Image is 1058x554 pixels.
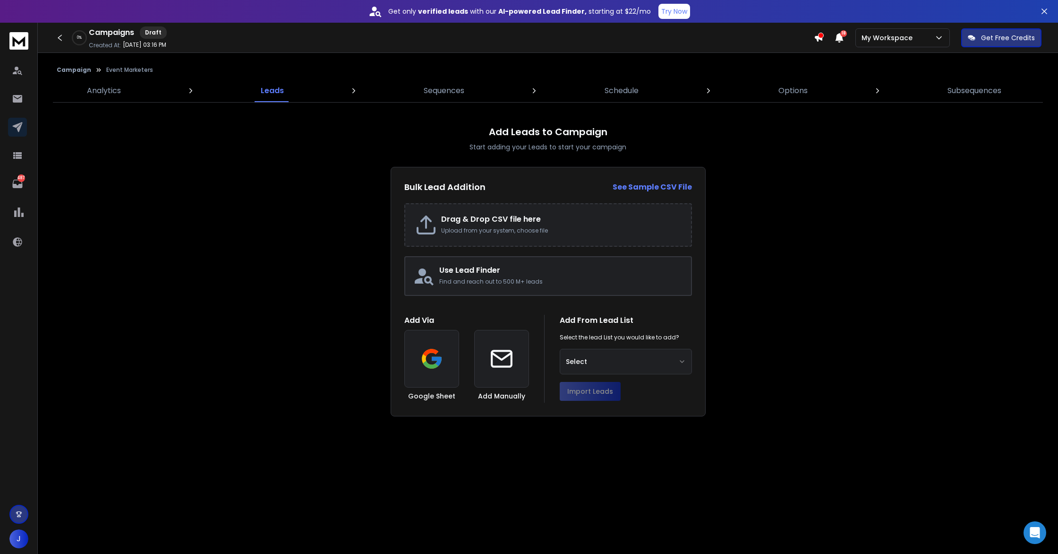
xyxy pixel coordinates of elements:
p: [DATE] 03:16 PM [123,41,166,49]
h3: Google Sheet [408,391,455,401]
p: Schedule [605,85,639,96]
button: J [9,529,28,548]
h1: Add From Lead List [560,315,692,326]
p: 487 [17,174,25,182]
img: logo [9,32,28,50]
p: My Workspace [862,33,916,43]
p: Event Marketers [106,66,153,74]
p: Get only with our starting at $22/mo [388,7,651,16]
a: 487 [8,174,27,193]
h2: Drag & Drop CSV file here [441,214,682,225]
a: Schedule [599,79,644,102]
h1: Add Leads to Campaign [489,125,607,138]
p: Created At: [89,42,121,49]
h1: Campaigns [89,27,134,38]
strong: verified leads [418,7,468,16]
button: Get Free Credits [961,28,1041,47]
h2: Use Lead Finder [439,265,683,276]
p: Leads [261,85,284,96]
p: Get Free Credits [981,33,1035,43]
a: See Sample CSV File [613,182,692,193]
div: Draft [140,26,167,39]
strong: See Sample CSV File [613,182,692,192]
a: Subsequences [942,79,1007,102]
h3: Add Manually [478,391,525,401]
button: Campaign [57,66,91,74]
button: Try Now [658,4,690,19]
p: Analytics [87,85,121,96]
p: Select the lead List you would like to add? [560,334,679,341]
p: Options [778,85,808,96]
p: Find and reach out to 500 M+ leads [439,278,683,286]
h2: Bulk Lead Addition [404,181,486,194]
p: Subsequences [947,85,1001,96]
span: 18 [840,30,847,37]
a: Options [773,79,813,102]
p: Sequences [424,85,464,96]
p: Upload from your system, choose file [441,227,682,234]
h1: Add Via [404,315,529,326]
a: Analytics [81,79,127,102]
a: Leads [255,79,290,102]
p: Try Now [661,7,687,16]
p: 0 % [77,35,82,41]
span: Select [566,357,587,366]
p: Start adding your Leads to start your campaign [469,142,626,152]
strong: AI-powered Lead Finder, [498,7,587,16]
div: Open Intercom Messenger [1024,521,1046,544]
a: Sequences [418,79,470,102]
